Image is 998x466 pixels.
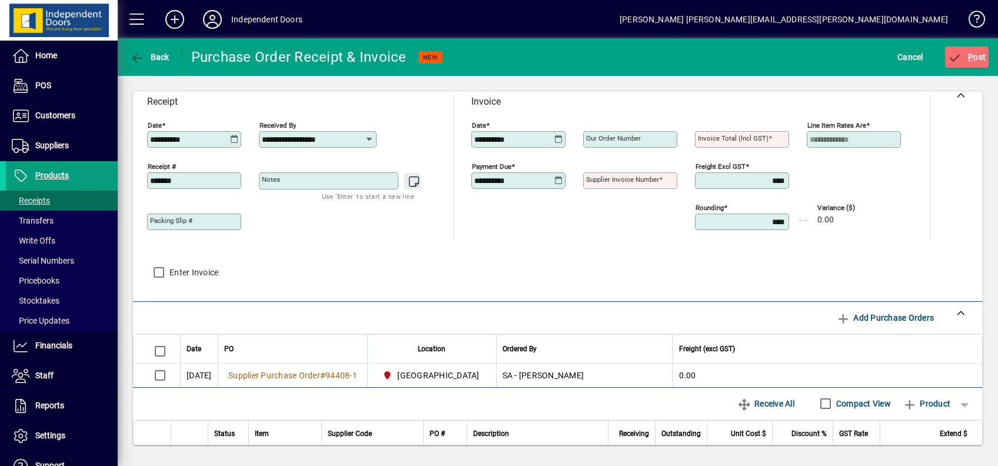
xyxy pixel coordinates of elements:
a: Financials [6,331,118,361]
label: Compact View [834,398,891,410]
div: Freight (excl GST) [679,342,968,355]
span: NEW [423,54,438,61]
span: Price Updates [12,316,69,325]
span: GST Rate [839,427,868,440]
span: Description [473,427,509,440]
a: Suppliers [6,131,118,161]
span: Back [130,52,169,62]
span: # [320,371,325,380]
span: Location [418,342,445,355]
span: PO [224,342,234,355]
span: 0.00 [817,215,834,225]
mat-label: Our order number [586,134,641,142]
span: Receiving [619,427,649,440]
span: Christchurch [380,368,484,382]
span: Settings [35,431,65,440]
a: POS [6,71,118,101]
mat-label: Packing Slip # [150,217,192,225]
span: Freight (excl GST) [679,342,735,355]
a: Stocktakes [6,291,118,311]
span: Item [255,427,269,440]
mat-label: Date [472,121,486,129]
mat-label: Freight excl GST [696,162,746,171]
div: [PERSON_NAME] [PERSON_NAME][EMAIL_ADDRESS][PERSON_NAME][DOMAIN_NAME] [620,10,948,29]
span: Unit Cost $ [731,427,766,440]
span: Product [903,394,950,413]
div: Date [187,342,212,355]
span: Pricebooks [12,276,59,285]
span: Extend $ [940,427,967,440]
a: Serial Numbers [6,251,118,271]
span: Discount % [791,427,827,440]
a: Pricebooks [6,271,118,291]
span: Customers [35,111,75,120]
a: Staff [6,361,118,391]
mat-label: Payment due [472,162,511,171]
span: Home [35,51,57,60]
span: Status [214,427,235,440]
span: Outstanding [661,427,701,440]
mat-label: Date [148,121,162,129]
span: Write Offs [12,236,55,245]
mat-label: Invoice Total (incl GST) [698,134,769,142]
a: Supplier Purchase Order#94408-1 [224,369,361,382]
span: Variance ($) [817,204,888,212]
button: Add [156,9,194,30]
span: Suppliers [35,141,69,150]
mat-label: Line item rates are [807,121,866,129]
mat-hint: Use 'Enter' to start a new line [322,189,414,203]
button: Product [897,393,956,414]
span: Stocktakes [12,296,59,305]
a: Price Updates [6,311,118,331]
span: [GEOGRAPHIC_DATA] [397,370,479,381]
span: Ordered By [503,342,537,355]
mat-label: Receipt # [148,162,176,171]
a: Transfers [6,211,118,231]
span: Serial Numbers [12,256,74,265]
a: Reports [6,391,118,421]
span: Products [35,171,69,180]
span: Reports [35,401,64,410]
a: Write Offs [6,231,118,251]
span: Staff [35,371,54,380]
a: Knowledge Base [960,2,983,41]
span: Receipts [12,196,50,205]
span: Cancel [897,48,923,66]
mat-label: Rounding [696,204,724,212]
td: [DATE] [180,364,218,387]
button: Back [127,46,172,68]
div: PO [224,342,361,355]
button: Post [945,46,989,68]
span: Supplier Purchase Order [228,371,320,380]
app-page-header-button: Back [118,46,182,68]
a: Customers [6,101,118,131]
div: Ordered By [503,342,667,355]
mat-label: Notes [262,175,280,184]
span: 94408-1 [325,371,357,380]
span: Receive All [737,394,794,413]
span: Supplier Code [328,427,372,440]
div: Purchase Order Receipt & Invoice [191,48,407,66]
span: Date [187,342,201,355]
button: Receive All [733,393,799,414]
a: Settings [6,421,118,451]
button: Cancel [894,46,926,68]
span: Financials [35,341,72,350]
span: POS [35,81,51,90]
td: 0.00 [673,364,983,387]
mat-label: Supplier invoice number [586,175,659,184]
button: Profile [194,9,231,30]
td: SA - [PERSON_NAME] [496,364,673,387]
a: Home [6,41,118,71]
a: Receipts [6,191,118,211]
span: Add Purchase Orders [836,308,934,327]
span: ost [948,52,986,62]
span: PO # [430,427,445,440]
button: Add Purchase Orders [831,307,939,328]
span: Transfers [12,216,54,225]
div: Independent Doors [231,10,302,29]
label: Enter Invoice [167,267,218,278]
span: P [968,52,973,62]
mat-label: Received by [260,121,296,129]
